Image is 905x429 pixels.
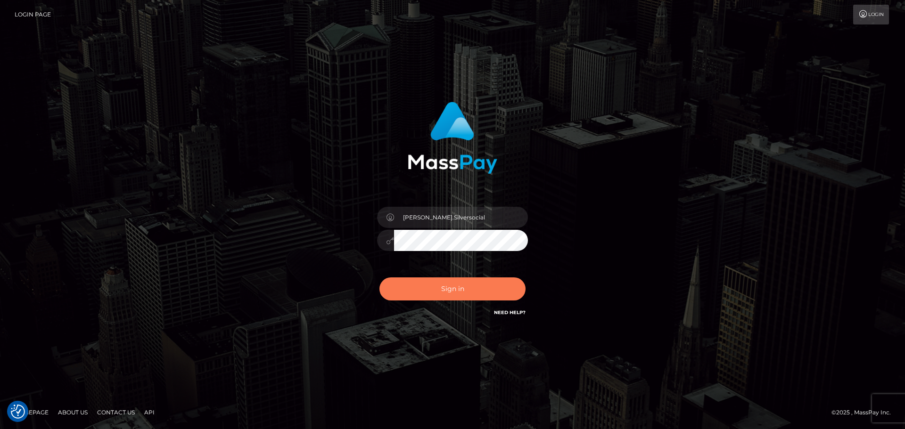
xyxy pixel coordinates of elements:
img: MassPay Login [408,102,497,174]
a: Login [853,5,889,24]
a: Contact Us [93,405,139,420]
button: Sign in [379,277,526,300]
button: Consent Preferences [11,405,25,419]
div: © 2025 , MassPay Inc. [831,407,898,418]
input: Username... [394,207,528,228]
a: About Us [54,405,91,420]
a: Login Page [15,5,51,24]
a: Need Help? [494,309,526,316]
a: API [140,405,158,420]
a: Homepage [10,405,52,420]
img: Revisit consent button [11,405,25,419]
